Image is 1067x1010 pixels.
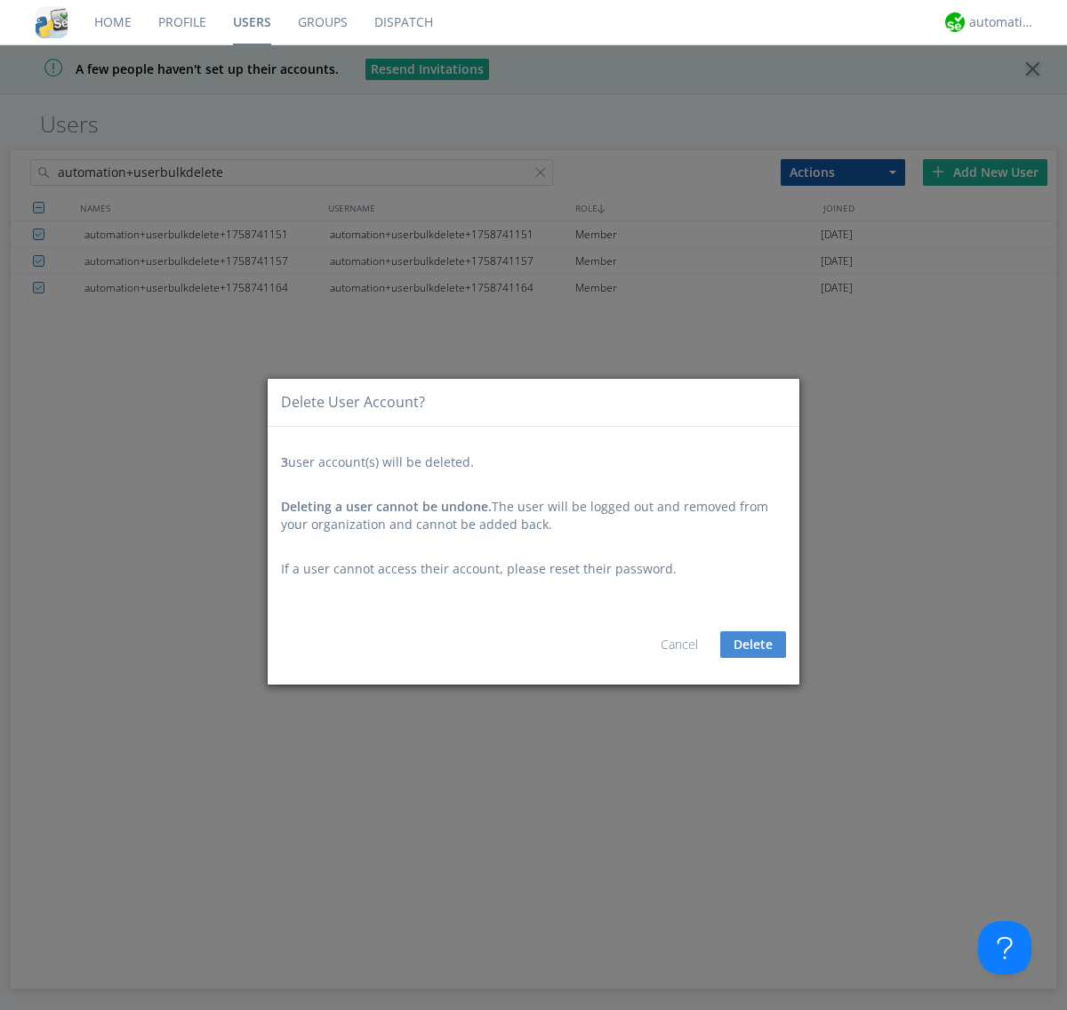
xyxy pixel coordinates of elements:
[281,498,786,533] div: The user will be logged out and removed from your organization and cannot be added back.
[281,498,492,515] span: Deleting a user cannot be undone.
[281,453,288,470] span: 3
[281,392,425,413] div: Delete User Account?
[945,12,965,32] img: d2d01cd9b4174d08988066c6d424eccd
[661,636,698,653] a: Cancel
[281,560,677,577] span: If a user cannot access their account, please reset their password.
[720,631,786,658] button: Delete
[969,13,1036,31] div: automation+atlas
[36,6,68,38] img: cddb5a64eb264b2086981ab96f4c1ba7
[281,453,474,470] span: user account(s) will be deleted.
